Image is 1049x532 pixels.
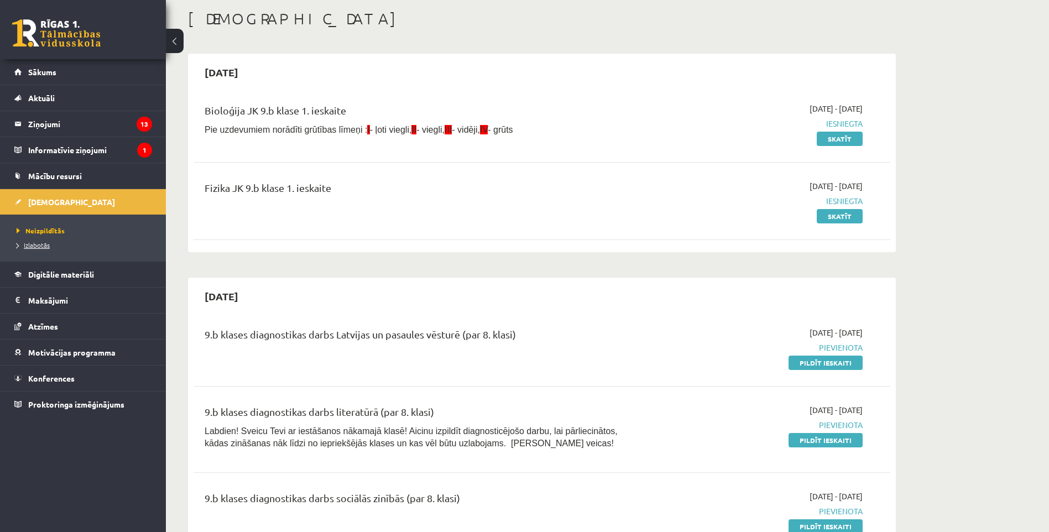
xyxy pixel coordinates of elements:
[12,19,101,47] a: Rīgas 1. Tālmācības vidusskola
[817,132,863,146] a: Skatīt
[17,240,155,250] a: Izlabotās
[14,189,152,215] a: [DEMOGRAPHIC_DATA]
[17,241,50,249] span: Izlabotās
[14,288,152,313] a: Maksājumi
[810,491,863,502] span: [DATE] - [DATE]
[28,347,116,357] span: Motivācijas programma
[137,117,152,132] i: 13
[789,433,863,447] a: Pildīt ieskaiti
[654,505,863,517] span: Pievienota
[28,373,75,383] span: Konferences
[28,321,58,331] span: Atzīmes
[205,327,638,347] div: 9.b klases diagnostikas darbs Latvijas un pasaules vēsturē (par 8. klasi)
[14,137,152,163] a: Informatīvie ziņojumi1
[194,59,249,85] h2: [DATE]
[810,103,863,114] span: [DATE] - [DATE]
[367,125,369,134] span: I
[205,103,638,123] div: Bioloģija JK 9.b klase 1. ieskaite
[14,163,152,189] a: Mācību resursi
[14,366,152,391] a: Konferences
[28,93,55,103] span: Aktuāli
[205,491,638,511] div: 9.b klases diagnostikas darbs sociālās zinībās (par 8. klasi)
[654,419,863,431] span: Pievienota
[205,125,513,134] span: Pie uzdevumiem norādīti grūtības līmeņi : - ļoti viegli, - viegli, - vidēji, - grūts
[28,399,124,409] span: Proktoringa izmēģinājums
[28,67,56,77] span: Sākums
[14,85,152,111] a: Aktuāli
[411,125,416,134] span: II
[654,118,863,129] span: Iesniegta
[28,288,152,313] legend: Maksājumi
[654,195,863,207] span: Iesniegta
[28,269,94,279] span: Digitālie materiāli
[14,392,152,417] a: Proktoringa izmēģinājums
[205,180,638,201] div: Fizika JK 9.b klase 1. ieskaite
[14,111,152,137] a: Ziņojumi13
[137,143,152,158] i: 1
[28,111,152,137] legend: Ziņojumi
[205,404,638,425] div: 9.b klases diagnostikas darbs literatūrā (par 8. klasi)
[14,262,152,287] a: Digitālie materiāli
[480,125,488,134] span: IV
[810,180,863,192] span: [DATE] - [DATE]
[17,226,65,235] span: Neizpildītās
[654,342,863,353] span: Pievienota
[28,171,82,181] span: Mācību resursi
[28,137,152,163] legend: Informatīvie ziņojumi
[28,197,115,207] span: [DEMOGRAPHIC_DATA]
[14,340,152,365] a: Motivācijas programma
[810,327,863,338] span: [DATE] - [DATE]
[17,226,155,236] a: Neizpildītās
[810,404,863,416] span: [DATE] - [DATE]
[817,209,863,223] a: Skatīt
[188,9,896,28] h1: [DEMOGRAPHIC_DATA]
[14,59,152,85] a: Sākums
[194,283,249,309] h2: [DATE]
[205,426,618,448] span: Labdien! Sveicu Tevi ar iestāšanos nākamajā klasē! Aicinu izpildīt diagnosticējošo darbu, lai pār...
[445,125,452,134] span: III
[14,314,152,339] a: Atzīmes
[789,356,863,370] a: Pildīt ieskaiti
